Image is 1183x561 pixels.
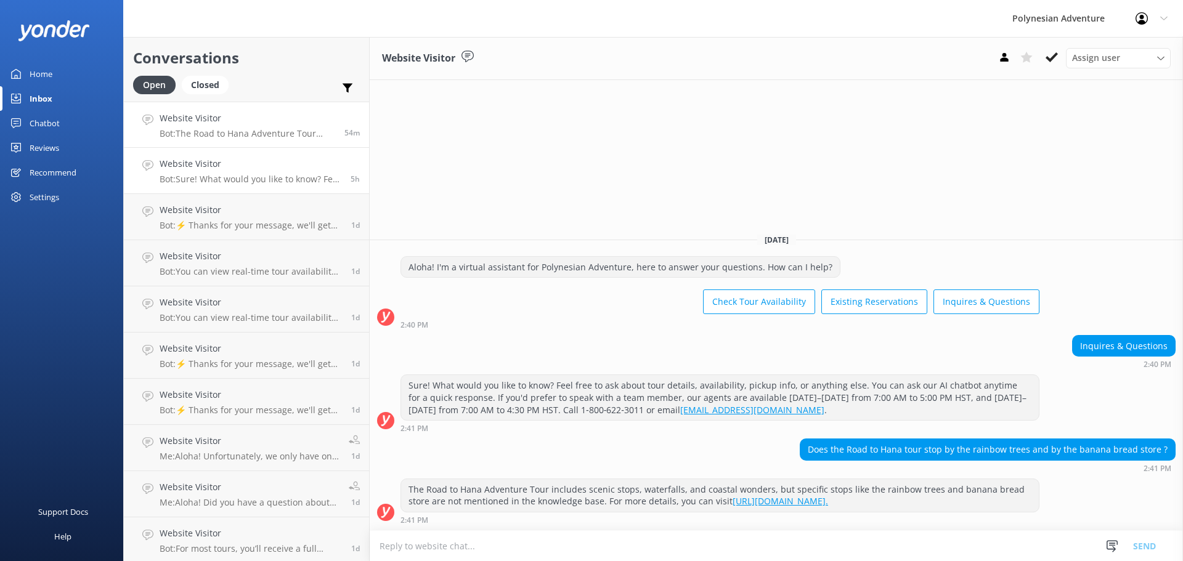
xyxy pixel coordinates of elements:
[401,479,1039,512] div: The Road to Hana Adventure Tour includes scenic stops, waterfalls, and coastal wonders, but speci...
[160,174,341,185] p: Bot: Sure! What would you like to know? Feel free to ask about tour details, availability, pickup...
[1073,336,1175,357] div: Inquires & Questions
[160,312,342,323] p: Bot: You can view real-time tour availability and book your Polynesian Adventure online at [URL][...
[382,50,455,67] h3: Website Visitor
[757,235,796,245] span: [DATE]
[133,76,176,94] div: Open
[400,320,1039,329] div: 02:40pm 19-Aug-2025 (UTC -10:00) Pacific/Honolulu
[703,289,815,314] button: Check Tour Availability
[133,46,360,70] h2: Conversations
[160,342,342,355] h4: Website Visitor
[160,405,342,416] p: Bot: ⚡ Thanks for your message, we'll get back to you as soon as we can. You're also welcome to k...
[400,425,428,432] strong: 2:41 PM
[30,111,60,135] div: Chatbot
[1144,465,1171,472] strong: 2:41 PM
[933,289,1039,314] button: Inquires & Questions
[30,185,59,209] div: Settings
[160,480,339,494] h4: Website Visitor
[30,135,59,160] div: Reviews
[401,257,840,278] div: Aloha! I'm a virtual assistant for Polynesian Adventure, here to answer your questions. How can I...
[400,424,1039,432] div: 02:41pm 19-Aug-2025 (UTC -10:00) Pacific/Honolulu
[1072,51,1120,65] span: Assign user
[351,451,360,461] span: 11:25am 18-Aug-2025 (UTC -10:00) Pacific/Honolulu
[160,249,342,263] h4: Website Visitor
[160,266,342,277] p: Bot: You can view real-time tour availability and book your Polynesian Adventure online at [URL][...
[30,86,52,111] div: Inbox
[182,76,229,94] div: Closed
[351,266,360,276] span: 01:02pm 18-Aug-2025 (UTC -10:00) Pacific/Honolulu
[30,62,52,86] div: Home
[124,286,369,333] a: Website VisitorBot:You can view real-time tour availability and book your Polynesian Adventure on...
[401,375,1039,420] div: Sure! What would you like to know? Feel free to ask about tour details, availability, pickup info...
[160,296,342,309] h4: Website Visitor
[160,388,342,402] h4: Website Visitor
[680,404,824,416] a: [EMAIL_ADDRESS][DOMAIN_NAME]
[160,434,339,448] h4: Website Visitor
[344,127,360,138] span: 02:41pm 19-Aug-2025 (UTC -10:00) Pacific/Honolulu
[124,471,369,517] a: Website VisitorMe:Aloha! Did you have a question about your reservation?1d
[800,464,1176,472] div: 02:41pm 19-Aug-2025 (UTC -10:00) Pacific/Honolulu
[30,160,76,185] div: Recommend
[18,20,89,41] img: yonder-white-logo.png
[1066,48,1171,68] div: Assign User
[160,358,342,369] p: Bot: ⚡ Thanks for your message, we'll get back to you as soon as we can. You're also welcome to k...
[124,379,369,425] a: Website VisitorBot:⚡ Thanks for your message, we'll get back to you as soon as we can. You're als...
[160,497,339,508] p: Me: Aloha! Did you have a question about your reservation?
[182,78,235,91] a: Closed
[351,174,360,184] span: 10:23am 19-Aug-2025 (UTC -10:00) Pacific/Honolulu
[1144,361,1171,368] strong: 2:40 PM
[733,495,828,507] a: [URL][DOMAIN_NAME].
[54,524,71,549] div: Help
[351,497,360,507] span: 10:25am 18-Aug-2025 (UTC -10:00) Pacific/Honolulu
[351,220,360,230] span: 01:30pm 18-Aug-2025 (UTC -10:00) Pacific/Honolulu
[124,102,369,148] a: Website VisitorBot:The Road to Hana Adventure Tour includes scenic stops, waterfalls, and coastal...
[1072,360,1176,368] div: 02:40pm 19-Aug-2025 (UTC -10:00) Pacific/Honolulu
[160,527,342,540] h4: Website Visitor
[124,148,369,194] a: Website VisitorBot:Sure! What would you like to know? Feel free to ask about tour details, availa...
[351,405,360,415] span: 12:13pm 18-Aug-2025 (UTC -10:00) Pacific/Honolulu
[160,451,339,462] p: Me: Aloha! Unfortunately, we only have one tour for the Road to Hana, which operates from 6:00 AM...
[800,439,1175,460] div: Does the Road to Hana tour stop by the rainbow trees and by the banana bread store ?
[133,78,182,91] a: Open
[160,157,341,171] h4: Website Visitor
[160,128,335,139] p: Bot: The Road to Hana Adventure Tour includes scenic stops, waterfalls, and coastal wonders, but ...
[160,111,335,125] h4: Website Visitor
[400,517,428,524] strong: 2:41 PM
[124,240,369,286] a: Website VisitorBot:You can view real-time tour availability and book your Polynesian Adventure on...
[351,358,360,369] span: 12:40pm 18-Aug-2025 (UTC -10:00) Pacific/Honolulu
[160,543,342,554] p: Bot: For most tours, you’ll receive a full refund if you cancel at least 48 hours before pickup. ...
[160,220,342,231] p: Bot: ⚡ Thanks for your message, we'll get back to you as soon as we can. You're also welcome to k...
[124,425,369,471] a: Website VisitorMe:Aloha! Unfortunately, we only have one tour for the Road to Hana, which operate...
[400,515,1039,524] div: 02:41pm 19-Aug-2025 (UTC -10:00) Pacific/Honolulu
[124,194,369,240] a: Website VisitorBot:⚡ Thanks for your message, we'll get back to you as soon as we can. You're als...
[160,203,342,217] h4: Website Visitor
[351,312,360,323] span: 12:45pm 18-Aug-2025 (UTC -10:00) Pacific/Honolulu
[124,333,369,379] a: Website VisitorBot:⚡ Thanks for your message, we'll get back to you as soon as we can. You're als...
[351,543,360,554] span: 08:22am 18-Aug-2025 (UTC -10:00) Pacific/Honolulu
[38,499,88,524] div: Support Docs
[821,289,927,314] button: Existing Reservations
[400,321,428,329] strong: 2:40 PM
